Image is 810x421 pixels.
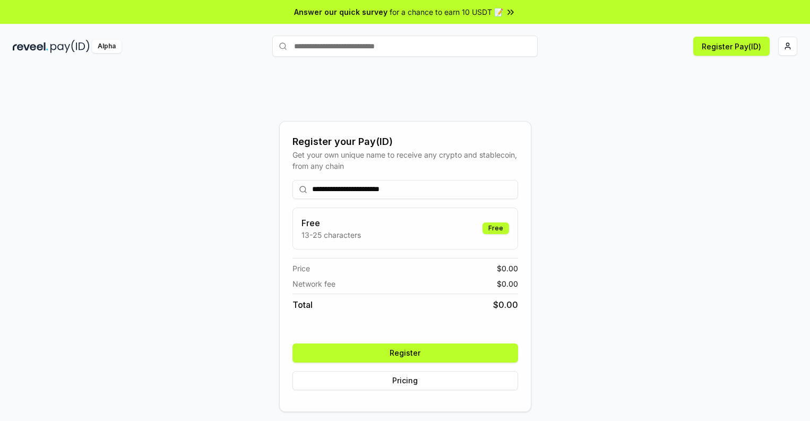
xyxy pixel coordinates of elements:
[292,149,518,171] div: Get your own unique name to receive any crypto and stablecoin, from any chain
[92,40,122,53] div: Alpha
[294,6,387,18] span: Answer our quick survey
[292,134,518,149] div: Register your Pay(ID)
[693,37,770,56] button: Register Pay(ID)
[292,263,310,274] span: Price
[50,40,90,53] img: pay_id
[292,298,313,311] span: Total
[292,278,335,289] span: Network fee
[390,6,503,18] span: for a chance to earn 10 USDT 📝
[497,263,518,274] span: $ 0.00
[292,371,518,390] button: Pricing
[482,222,509,234] div: Free
[292,343,518,363] button: Register
[301,229,361,240] p: 13-25 characters
[301,217,361,229] h3: Free
[13,40,48,53] img: reveel_dark
[493,298,518,311] span: $ 0.00
[497,278,518,289] span: $ 0.00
